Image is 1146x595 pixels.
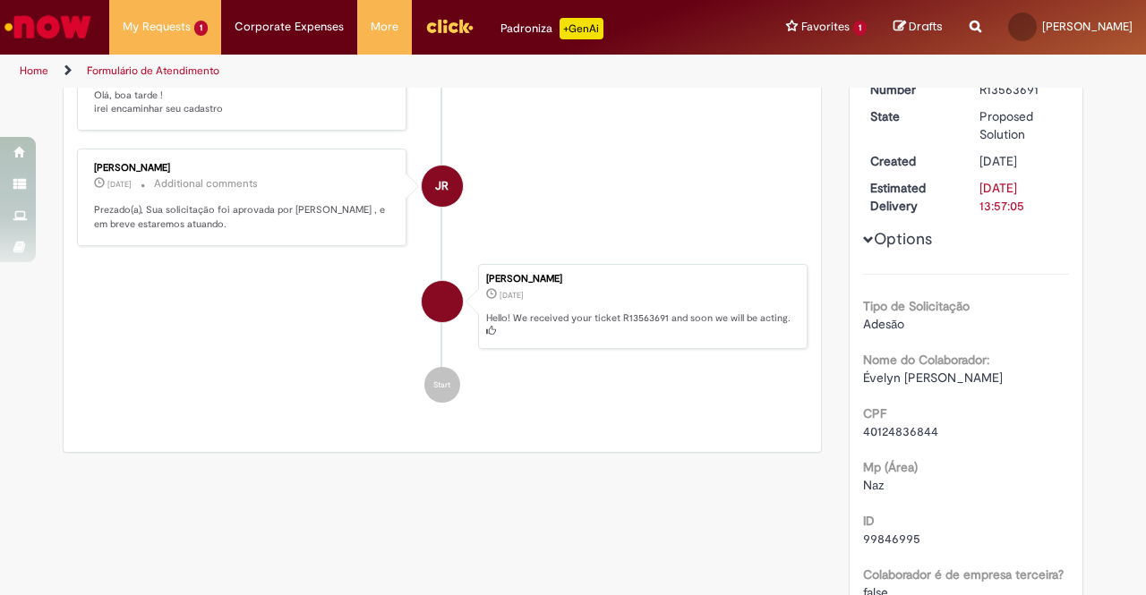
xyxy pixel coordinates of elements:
img: ServiceNow [2,9,94,45]
b: Nome do Colaborador: [863,352,989,368]
small: Additional comments [154,176,258,191]
span: Drafts [909,18,943,35]
p: Hello! We received your ticket R13563691 and soon we will be acting. [486,311,798,339]
b: ID [863,513,875,529]
dt: Number [857,81,967,98]
p: Prezado(a), Sua solicitação foi aprovada por [PERSON_NAME] , e em breve estaremos atuando. [94,203,392,231]
time: 24/09/2025 15:37:21 [979,153,1017,169]
div: [DATE] 13:57:05 [979,179,1063,215]
span: Naz [863,477,884,493]
span: JR [435,165,449,208]
span: [PERSON_NAME] [1042,19,1133,34]
li: Evelyn Barbara Da Silva Macedo [77,264,808,350]
img: click_logo_yellow_360x200.png [425,13,474,39]
span: 1 [853,21,867,36]
p: +GenAi [560,18,603,39]
div: [PERSON_NAME] [486,274,798,285]
p: Olá, boa tarde ! irei encaminhar seu cadastro [94,62,392,116]
div: [PERSON_NAME] [94,163,392,174]
dt: Created [857,152,967,170]
span: 40124836844 [863,423,938,439]
b: Colaborador é de empresa terceira? [863,566,1064,582]
span: Adesão [863,316,904,332]
div: Jhully Rodrigues [422,166,463,207]
b: Mp (Área) [863,459,918,475]
dt: Estimated Delivery [857,179,967,215]
span: Favorites [801,18,850,36]
a: Home [20,64,48,78]
div: 24/09/2025 15:37:21 [979,152,1063,170]
span: My Requests [123,18,191,36]
div: Padroniza [500,18,603,39]
time: 25/09/2025 13:57:05 [107,179,132,190]
time: 24/09/2025 15:37:21 [500,290,524,301]
dt: State [857,107,967,125]
span: [DATE] [107,179,132,190]
ul: Page breadcrumbs [13,55,750,88]
b: Tipo de Solicitação [863,298,970,314]
div: R13563691 [979,81,1063,98]
span: [DATE] [500,290,524,301]
span: Évelyn [PERSON_NAME] [863,370,1003,386]
span: 1 [194,21,208,36]
div: Proposed Solution [979,107,1063,143]
span: More [371,18,398,36]
span: [DATE] [979,153,1017,169]
a: Drafts [894,19,943,36]
div: Evelyn Barbara Da Silva Macedo [422,281,463,322]
b: CPF [863,405,886,421]
span: 99846995 [863,531,920,547]
span: Corporate Expenses [235,18,344,36]
a: Formulário de Atendimento [87,64,219,78]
